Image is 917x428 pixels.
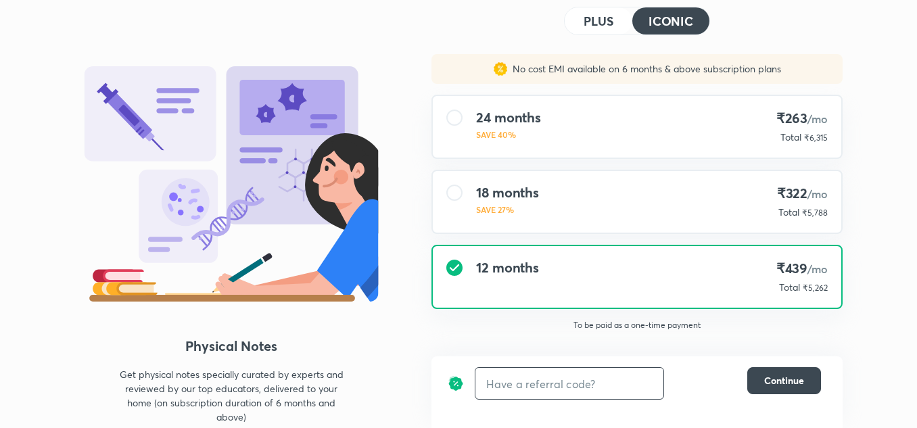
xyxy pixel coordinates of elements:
[778,206,799,219] p: Total
[476,260,539,276] h4: 12 months
[74,336,388,356] h4: Physical Notes
[807,187,828,201] span: /mo
[747,367,821,394] button: Continue
[802,208,828,218] span: ₹5,788
[804,133,828,143] span: ₹6,315
[565,7,632,34] button: PLUS
[74,66,388,302] img: benefit_3_d9481b976b.svg
[507,62,781,76] p: No cost EMI available on 6 months & above subscription plans
[649,15,693,27] h4: ICONIC
[779,281,800,294] p: Total
[775,110,828,128] h4: ₹263
[114,367,349,424] p: Get physical notes specially curated by experts and reviewed by our top educators, delivered to y...
[773,185,828,203] h4: ₹322
[803,283,828,293] span: ₹5,262
[476,110,541,126] h4: 24 months
[807,262,828,276] span: /mo
[421,320,853,331] p: To be paid as a one-time payment
[494,62,507,76] img: sales discount
[448,367,464,400] img: discount
[780,130,801,144] p: Total
[632,7,709,34] button: ICONIC
[476,128,541,141] p: SAVE 40%
[764,374,804,387] span: Continue
[584,15,613,27] h4: PLUS
[475,368,663,400] input: Have a referral code?
[774,260,828,278] h4: ₹439
[807,112,828,126] span: /mo
[476,204,539,216] p: SAVE 27%
[476,185,539,201] h4: 18 months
